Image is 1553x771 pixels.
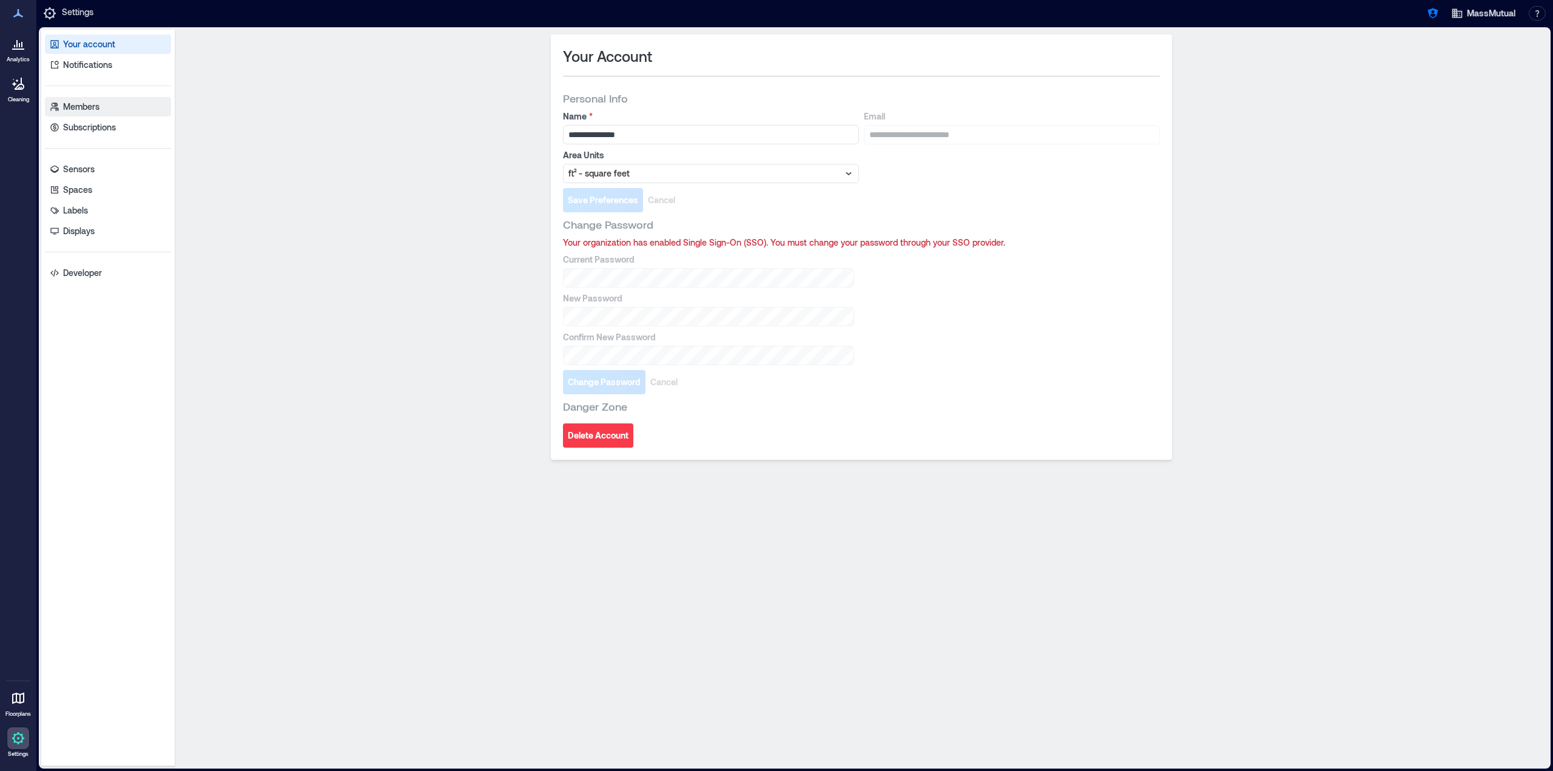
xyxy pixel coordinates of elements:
a: Sensors [45,160,171,179]
label: Current Password [563,254,852,266]
a: Cleaning [3,69,33,107]
label: New Password [563,292,852,305]
p: Members [63,101,99,113]
p: Floorplans [5,710,31,718]
p: Subscriptions [63,121,116,133]
p: Developer [63,267,102,279]
p: Spaces [63,184,92,196]
a: Your account [45,35,171,54]
p: Your account [63,38,115,50]
a: Notifications [45,55,171,75]
button: Cancel [643,188,680,212]
p: Settings [62,6,93,21]
div: Your organization has enabled Single Sign-On (SSO). You must change your password through your SS... [563,237,1160,249]
a: Floorplans [2,684,35,721]
p: Analytics [7,56,30,63]
button: MassMutual [1447,4,1519,23]
span: MassMutual [1467,7,1515,19]
label: Confirm New Password [563,331,852,343]
button: Cancel [645,370,682,394]
p: Cleaning [8,96,29,103]
label: Email [864,110,1157,123]
a: Developer [45,263,171,283]
span: Change Password [568,376,641,388]
button: Save Preferences [563,188,643,212]
a: Subscriptions [45,118,171,137]
span: Change Password [563,217,653,232]
a: Labels [45,201,171,220]
p: Displays [63,225,95,237]
a: Members [45,97,171,116]
span: Personal Info [563,91,628,106]
span: Cancel [650,376,678,388]
p: Sensors [63,163,95,175]
span: Your Account [563,47,652,66]
label: Area Units [563,149,857,161]
p: Labels [63,204,88,217]
label: Name [563,110,857,123]
span: Save Preferences [568,194,638,206]
button: Change Password [563,370,645,394]
p: Notifications [63,59,112,71]
p: Settings [8,750,29,758]
a: Analytics [3,29,33,67]
a: Settings [4,724,33,761]
a: Spaces [45,180,171,200]
button: Delete Account [563,423,633,448]
span: Delete Account [568,429,628,442]
a: Displays [45,221,171,241]
span: Danger Zone [563,399,627,414]
span: Cancel [648,194,675,206]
